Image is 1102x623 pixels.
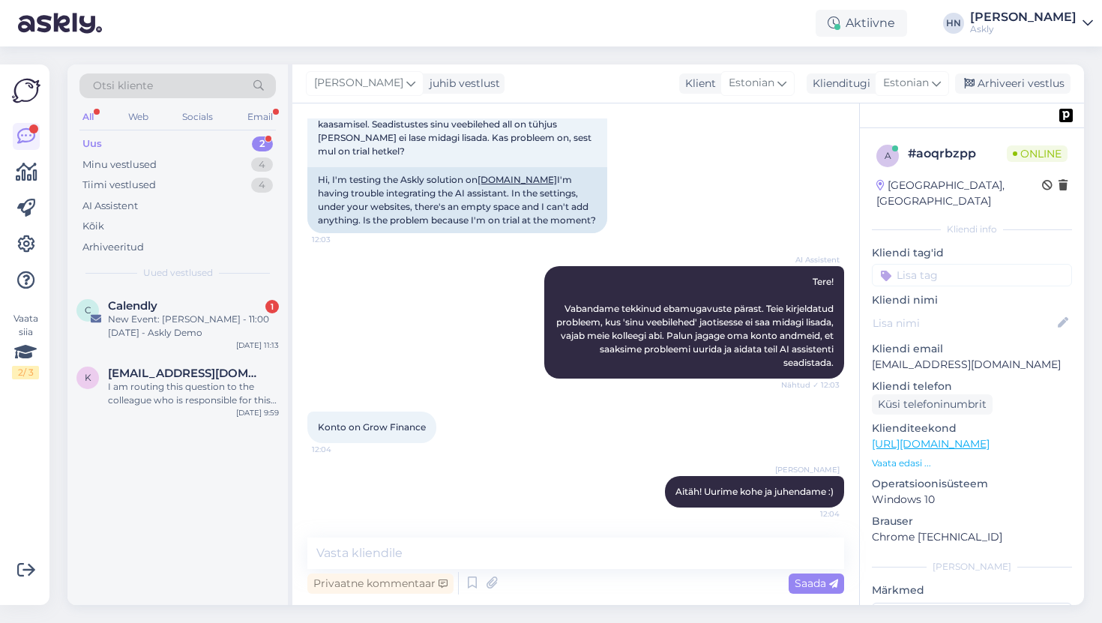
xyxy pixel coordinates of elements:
p: [EMAIL_ADDRESS][DOMAIN_NAME] [872,357,1072,373]
div: 4 [251,157,273,172]
div: AI Assistent [82,199,138,214]
span: Estonian [883,75,929,91]
p: Vaata edasi ... [872,457,1072,470]
p: Brauser [872,514,1072,529]
div: Socials [179,107,216,127]
p: Märkmed [872,583,1072,598]
p: Kliendi tag'id [872,245,1072,261]
span: Aitäh! Uurime kohe ja juhendame :) [675,486,834,497]
div: [PERSON_NAME] [872,560,1072,574]
div: HN [943,13,964,34]
div: 1 [265,300,279,313]
div: I am routing this question to the colleague who is responsible for this topic. The reply might ta... [108,380,279,407]
div: Minu vestlused [82,157,157,172]
div: Uus [82,136,102,151]
span: Nähtud ✓ 12:03 [781,379,840,391]
div: Kõik [82,219,104,234]
span: AI Assistent [783,254,840,265]
div: Privaatne kommentaar [307,574,454,594]
img: pd [1059,109,1073,122]
span: Saada [795,577,838,590]
div: [DATE] 11:13 [236,340,279,351]
span: K [85,372,91,383]
div: 4 [251,178,273,193]
div: 2 [252,136,273,151]
span: Calendly [108,299,157,313]
span: Tere, [PERSON_NAME] testimas Askly lahendust lehel. Jään hätta AI assistendi kaasamisel. Seadistu... [318,91,594,157]
span: [PERSON_NAME] [775,464,840,475]
span: 12:04 [312,444,368,455]
div: Vaata siia [12,312,39,379]
input: Lisa nimi [873,315,1055,331]
span: Otsi kliente [93,78,153,94]
span: Uued vestlused [143,266,213,280]
span: Estonian [729,75,774,91]
div: Aktiivne [816,10,907,37]
a: [URL][DOMAIN_NAME] [872,437,990,451]
span: [PERSON_NAME] [314,75,403,91]
div: Tiimi vestlused [82,178,156,193]
input: Lisa tag [872,264,1072,286]
p: Chrome [TECHNICAL_ID] [872,529,1072,545]
a: [DOMAIN_NAME] [478,174,557,185]
span: Tere! Vabandame tekkinud ebamugavuste pärast. Teie kirjeldatud probleem, kus 'sinu veebilehed' ja... [556,276,836,368]
div: Arhiveeritud [82,240,144,255]
div: [DATE] 9:59 [236,407,279,418]
div: Kliendi info [872,223,1072,236]
div: juhib vestlust [424,76,500,91]
p: Kliendi nimi [872,292,1072,308]
img: Askly Logo [12,76,40,105]
div: [PERSON_NAME] [970,11,1077,23]
div: All [79,107,97,127]
p: Windows 10 [872,492,1072,508]
div: Klient [679,76,716,91]
div: New Event: [PERSON_NAME] - 11:00 [DATE] - Askly Demo [108,313,279,340]
p: Operatsioonisüsteem [872,476,1072,492]
div: [GEOGRAPHIC_DATA], [GEOGRAPHIC_DATA] [876,178,1042,209]
div: Email [244,107,276,127]
span: Kk@hh.ee [108,367,264,380]
div: Küsi telefoninumbrit [872,394,993,415]
div: Web [125,107,151,127]
div: Askly [970,23,1077,35]
span: 12:03 [312,234,368,245]
p: Klienditeekond [872,421,1072,436]
div: # aoqrbzpp [908,145,1007,163]
span: a [885,150,891,161]
div: 2 / 3 [12,366,39,379]
div: Hi, I'm testing the Askly solution on I'm having trouble integrating the AI ​​assistant. In the s... [307,167,607,233]
span: Online [1007,145,1068,162]
span: Konto on Grow Finance [318,421,426,433]
div: Arhiveeri vestlus [955,73,1071,94]
a: [PERSON_NAME]Askly [970,11,1093,35]
p: Kliendi email [872,341,1072,357]
p: Kliendi telefon [872,379,1072,394]
div: Klienditugi [807,76,870,91]
span: C [85,304,91,316]
span: 12:04 [783,508,840,520]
